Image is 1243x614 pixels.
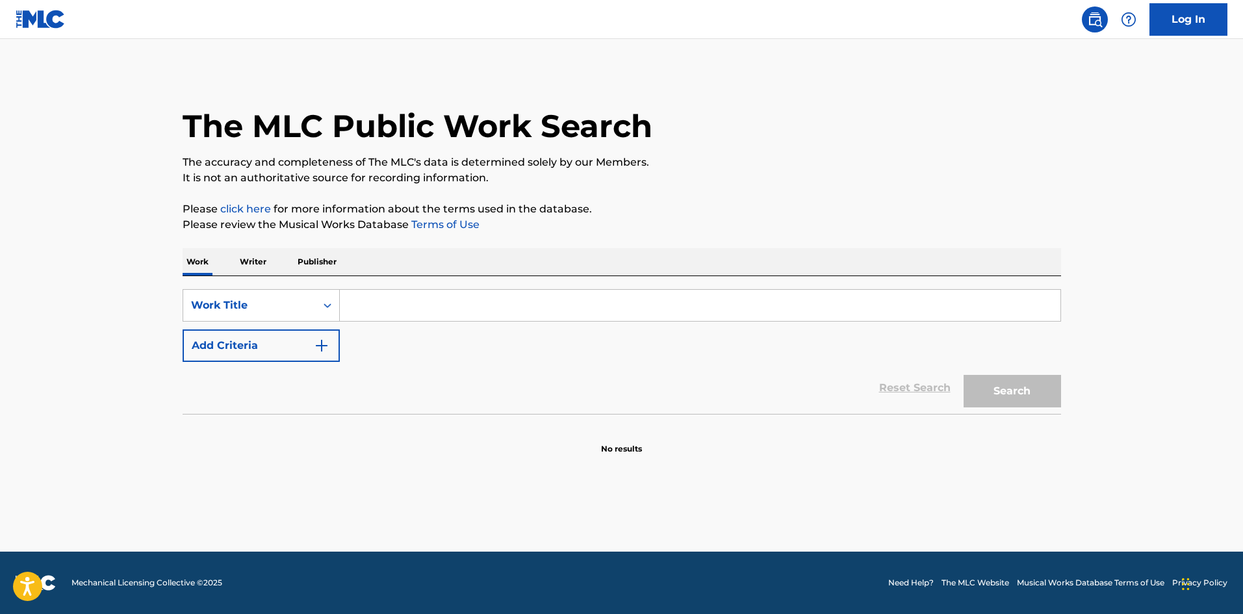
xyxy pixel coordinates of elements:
[1182,565,1190,604] div: Drag
[236,248,270,275] p: Writer
[220,203,271,215] a: click here
[1082,6,1108,32] a: Public Search
[1149,3,1227,36] a: Log In
[1116,6,1142,32] div: Help
[601,428,642,455] p: No results
[16,575,56,591] img: logo
[191,298,308,313] div: Work Title
[942,577,1009,589] a: The MLC Website
[1178,552,1243,614] iframe: Chat Widget
[183,289,1061,414] form: Search Form
[183,329,340,362] button: Add Criteria
[16,10,66,29] img: MLC Logo
[1017,577,1164,589] a: Musical Works Database Terms of Use
[314,338,329,353] img: 9d2ae6d4665cec9f34b9.svg
[183,201,1061,217] p: Please for more information about the terms used in the database.
[1121,12,1136,27] img: help
[294,248,340,275] p: Publisher
[183,170,1061,186] p: It is not an authoritative source for recording information.
[183,248,212,275] p: Work
[1172,577,1227,589] a: Privacy Policy
[888,577,934,589] a: Need Help?
[409,218,480,231] a: Terms of Use
[1087,12,1103,27] img: search
[71,577,222,589] span: Mechanical Licensing Collective © 2025
[183,107,652,146] h1: The MLC Public Work Search
[183,155,1061,170] p: The accuracy and completeness of The MLC's data is determined solely by our Members.
[183,217,1061,233] p: Please review the Musical Works Database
